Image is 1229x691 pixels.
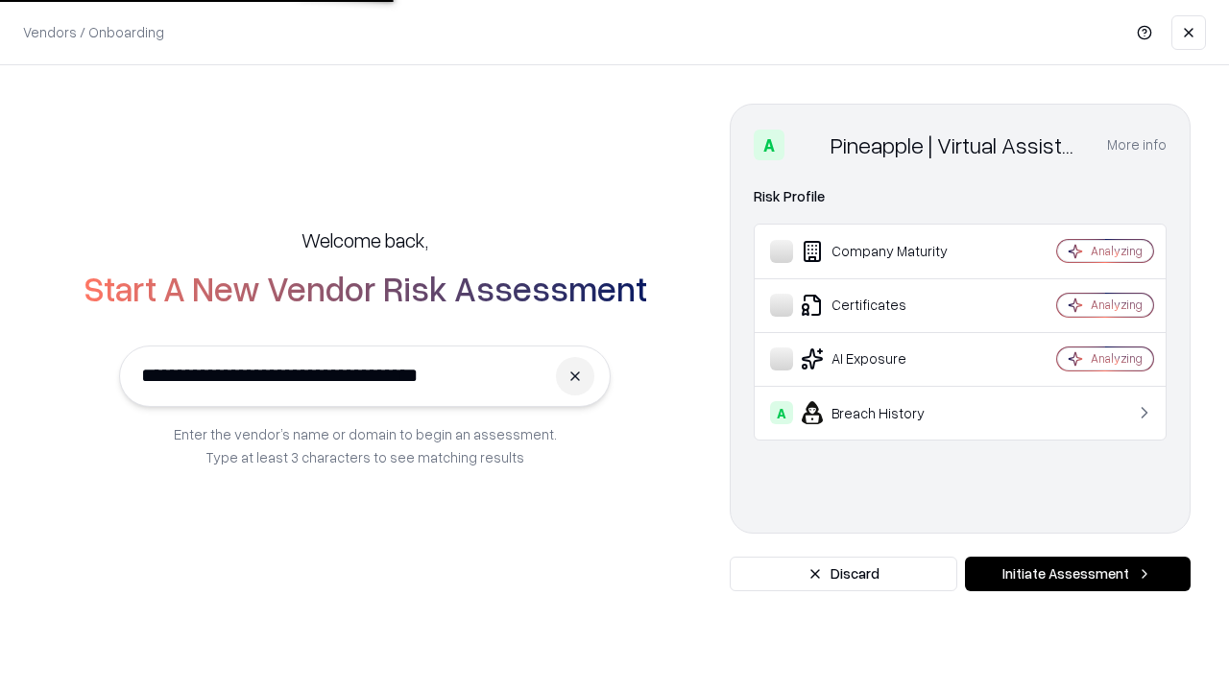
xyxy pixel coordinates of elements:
[770,401,1000,424] div: Breach History
[301,226,428,253] h5: Welcome back,
[1091,297,1143,313] div: Analyzing
[770,240,1000,263] div: Company Maturity
[754,130,784,160] div: A
[792,130,823,160] img: Pineapple | Virtual Assistant Agency
[1107,128,1167,162] button: More info
[770,401,793,424] div: A
[965,557,1191,591] button: Initiate Assessment
[754,185,1167,208] div: Risk Profile
[831,130,1084,160] div: Pineapple | Virtual Assistant Agency
[84,269,647,307] h2: Start A New Vendor Risk Assessment
[770,347,1000,370] div: AI Exposure
[770,294,1000,317] div: Certificates
[1091,350,1143,367] div: Analyzing
[23,22,164,42] p: Vendors / Onboarding
[174,422,557,468] p: Enter the vendor’s name or domain to begin an assessment. Type at least 3 characters to see match...
[1091,243,1143,259] div: Analyzing
[730,557,957,591] button: Discard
